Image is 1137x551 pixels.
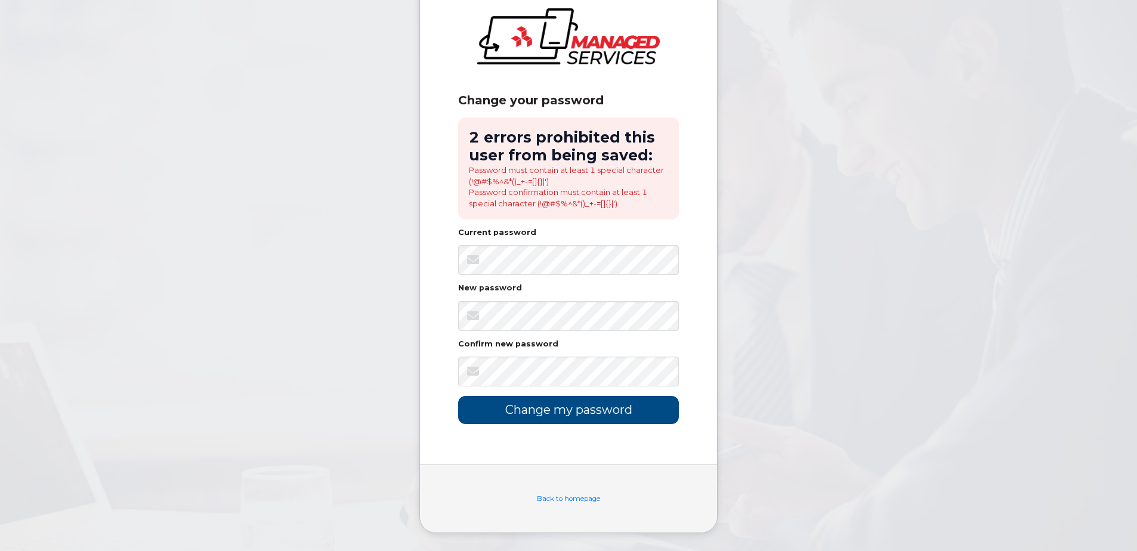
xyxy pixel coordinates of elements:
h2: 2 errors prohibited this user from being saved: [469,128,668,165]
img: logo-large.png [477,8,660,64]
li: Password must contain at least 1 special character (!@#$%^&*()_+-=[]{}|') [469,165,668,187]
label: New password [458,284,522,292]
label: Current password [458,229,536,237]
label: Confirm new password [458,340,558,348]
input: Change my password [458,396,679,424]
a: Back to homepage [537,494,600,503]
div: Change your password [458,93,679,108]
li: Password confirmation must contain at least 1 special character (!@#$%^&*()_+-=[]{}|') [469,187,668,209]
